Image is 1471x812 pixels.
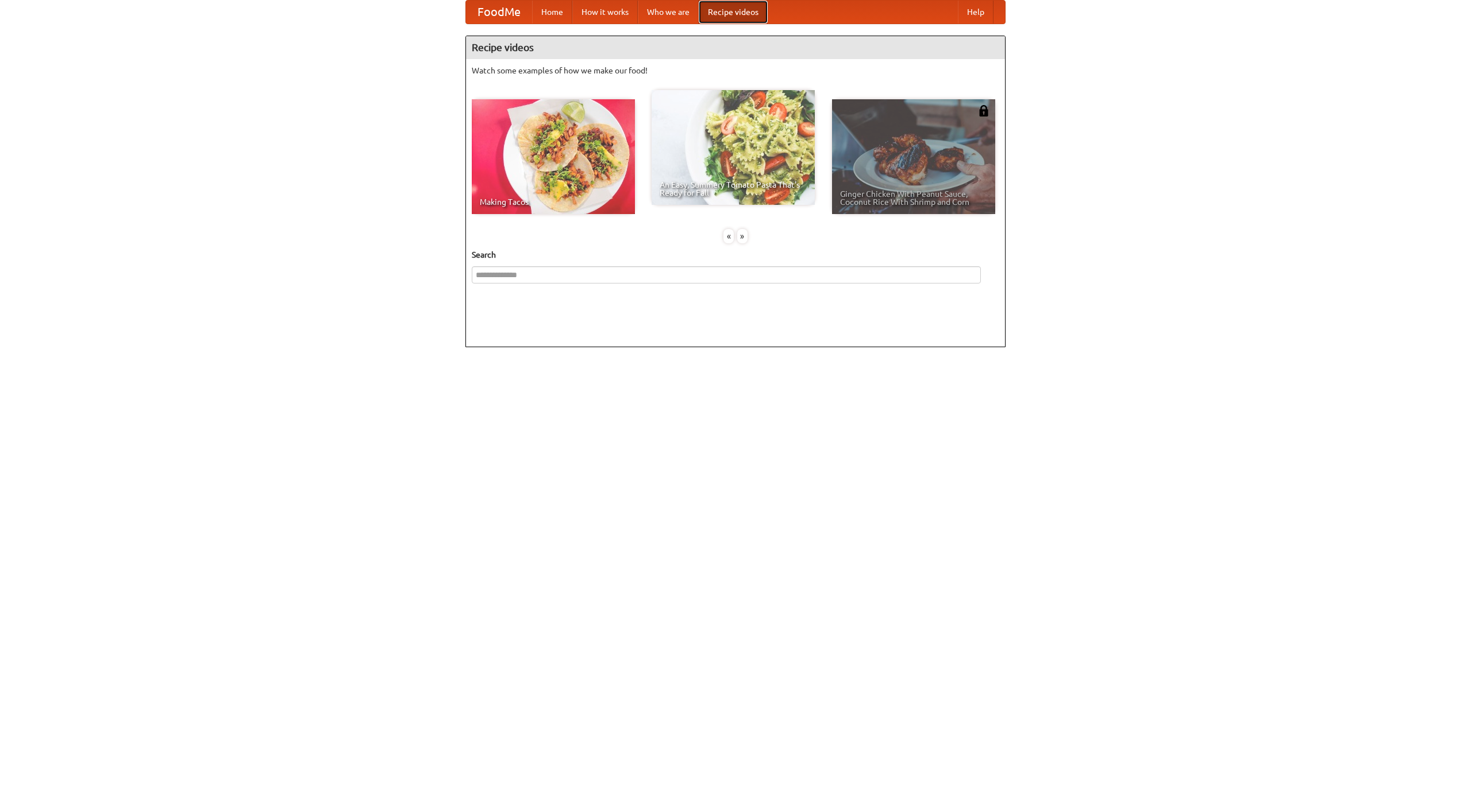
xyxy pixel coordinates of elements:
h5: Search [472,249,999,261]
a: How it works [572,1,638,24]
img: 483408.png [978,105,989,116]
a: An Easy, Summery Tomato Pasta That's Ready for Fall [652,90,815,205]
a: Who we are [638,1,699,24]
a: Help [958,1,993,24]
a: Making Tacos [472,99,635,214]
span: Making Tacos [480,198,627,206]
p: Watch some examples of how we make our food! [472,65,999,76]
a: Recipe videos [699,1,768,24]
a: FoodMe [466,1,532,24]
div: » [737,229,748,243]
a: Home [532,1,572,24]
span: An Easy, Summery Tomato Pasta That's Ready for Fall [660,181,807,197]
div: « [723,229,734,243]
h4: Recipe videos [466,36,1005,59]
